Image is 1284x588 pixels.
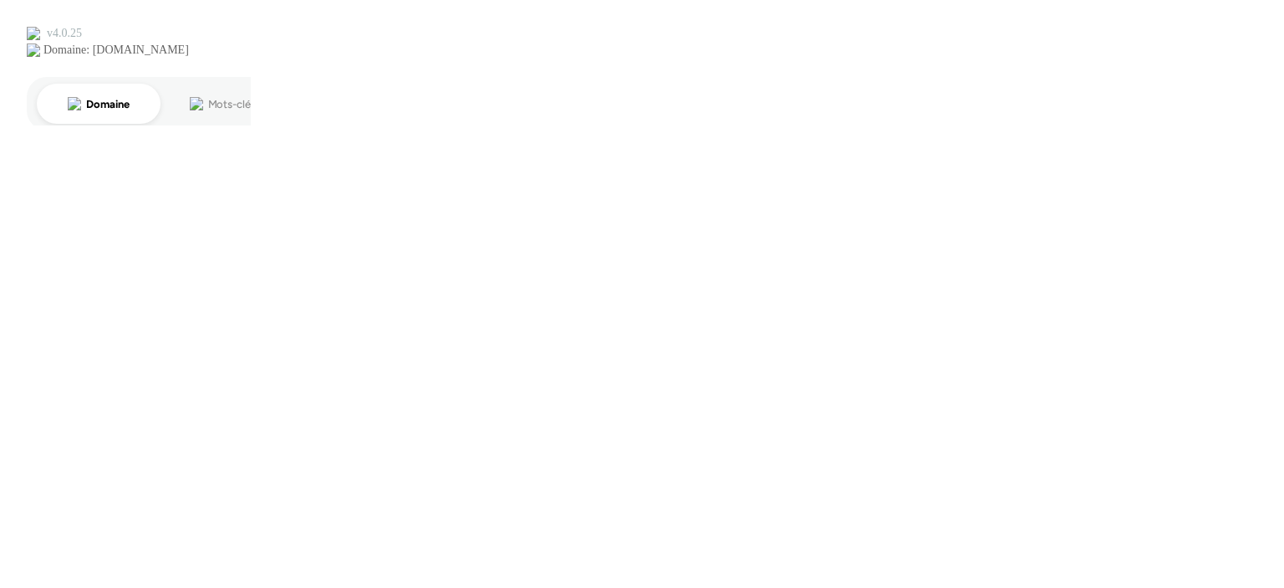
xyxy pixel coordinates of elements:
div: Mots-clés [208,99,256,110]
img: logo_orange.svg [27,27,40,40]
img: tab_keywords_by_traffic_grey.svg [190,97,203,110]
div: Domaine [86,99,129,110]
div: v 4.0.25 [47,27,82,40]
img: tab_domain_overview_orange.svg [68,97,81,110]
div: Domaine: [DOMAIN_NAME] [43,43,189,57]
img: website_grey.svg [27,43,40,57]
